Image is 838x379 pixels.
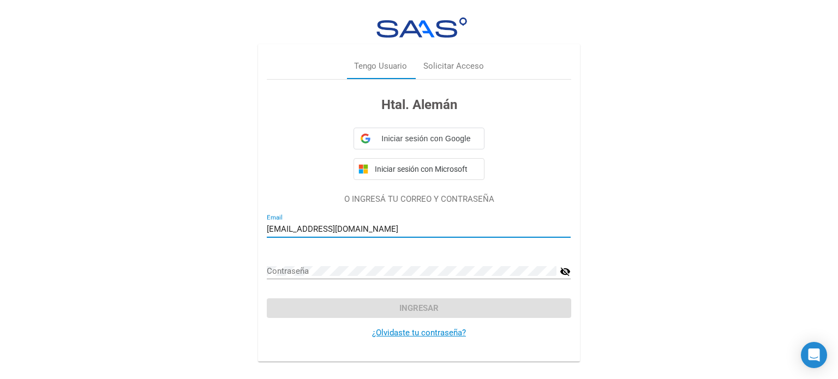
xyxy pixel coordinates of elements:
[267,193,571,206] p: O INGRESÁ TU CORREO Y CONTRASEÑA
[354,60,407,73] div: Tengo Usuario
[801,342,827,368] div: Open Intercom Messenger
[560,265,571,278] mat-icon: visibility_off
[267,298,571,318] button: Ingresar
[354,158,484,180] button: Iniciar sesión con Microsoft
[354,128,484,149] div: Iniciar sesión con Google
[375,133,477,145] span: Iniciar sesión con Google
[373,165,480,173] span: Iniciar sesión con Microsoft
[423,60,484,73] div: Solicitar Acceso
[372,328,466,338] a: ¿Olvidaste tu contraseña?
[267,95,571,115] h3: Htal. Alemán
[399,303,439,313] span: Ingresar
